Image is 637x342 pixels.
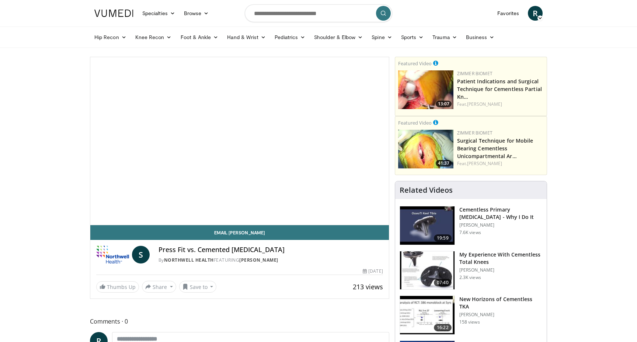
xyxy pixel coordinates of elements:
a: Surgical Technique for Mobile Bearing Cementless Unicompartmental Ar… [457,137,533,160]
span: 213 views [353,282,383,291]
a: Hand & Wrist [223,30,270,45]
small: Featured Video [398,60,432,67]
a: Shoulder & Elbow [310,30,367,45]
h3: My Experience With Cementless Total Knees [459,251,542,266]
a: S [132,246,150,264]
input: Search topics, interventions [245,4,392,22]
p: 7.6K views [459,230,481,235]
a: Email [PERSON_NAME] [90,225,389,240]
a: Foot & Ankle [176,30,223,45]
a: Pediatrics [270,30,310,45]
a: 41:37 [398,130,453,168]
span: 07:40 [434,279,452,286]
small: Featured Video [398,119,432,126]
a: [PERSON_NAME] [239,257,278,263]
span: 19:59 [434,234,452,242]
a: Business [462,30,499,45]
div: Feat. [457,101,544,108]
a: Browse [180,6,213,21]
img: 205d5e55-c710-4636-8db6-2072a83a9205.150x105_q85_crop-smart_upscale.jpg [400,251,455,290]
img: 3efde6b3-4cc2-4370-89c9-d2e13bff7c5c.150x105_q85_crop-smart_upscale.jpg [398,70,453,109]
button: Share [142,281,176,293]
a: Zimmer Biomet [457,130,492,136]
span: 13:07 [436,101,452,107]
a: Zimmer Biomet [457,70,492,77]
img: Northwell Health [96,246,129,264]
video-js: Video Player [90,57,389,225]
p: 2.3K views [459,275,481,280]
a: 07:40 My Experience With Cementless Total Knees [PERSON_NAME] 2.3K views [400,251,542,290]
p: [PERSON_NAME] [459,312,542,318]
p: [PERSON_NAME] [459,222,542,228]
h3: New Horizons of Cementless TKA [459,296,542,310]
div: [DATE] [363,268,383,275]
a: Favorites [493,6,523,21]
a: 19:59 Cementless Primary [MEDICAL_DATA] - Why I Do It [PERSON_NAME] 7.6K views [400,206,542,245]
div: By FEATURING [159,257,383,264]
a: Specialties [138,6,180,21]
p: 158 views [459,319,480,325]
a: Hip Recon [90,30,131,45]
a: [PERSON_NAME] [467,101,502,107]
a: 16:22 New Horizons of Cementless TKA [PERSON_NAME] 158 views [400,296,542,335]
span: 41:37 [436,160,452,167]
a: Sports [397,30,428,45]
span: 16:22 [434,324,452,331]
a: [PERSON_NAME] [467,160,502,167]
a: Trauma [428,30,462,45]
img: 073631c8-9573-405a-ad78-c2ebec3eb4a5.150x105_q85_crop-smart_upscale.jpg [400,206,455,245]
a: Patient Indications and Surgical Technique for Cementless Partial Kn… [457,78,542,100]
a: Thumbs Up [96,281,139,293]
img: 60890f55-cb5e-4a7b-a9e4-34e05f9b5863.150x105_q85_crop-smart_upscale.jpg [400,296,455,334]
div: Feat. [457,160,544,167]
h4: Related Videos [400,186,453,195]
img: VuMedi Logo [94,10,133,17]
a: 13:07 [398,70,453,109]
a: R [528,6,543,21]
a: Spine [367,30,396,45]
a: Knee Recon [131,30,176,45]
p: [PERSON_NAME] [459,267,542,273]
img: 827ba7c0-d001-4ae6-9e1c-6d4d4016a445.150x105_q85_crop-smart_upscale.jpg [398,130,453,168]
a: Northwell Health [164,257,214,263]
span: Comments 0 [90,317,389,326]
button: Save to [179,281,217,293]
h4: Press Fit vs. Cemented [MEDICAL_DATA] [159,246,383,254]
h3: Cementless Primary [MEDICAL_DATA] - Why I Do It [459,206,542,221]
